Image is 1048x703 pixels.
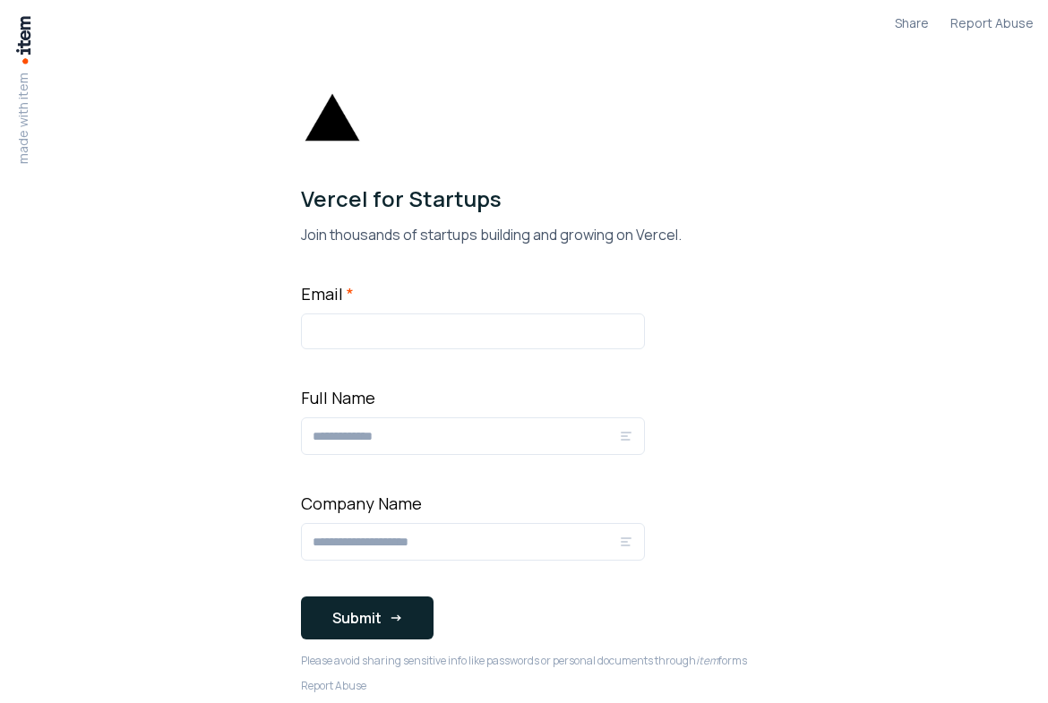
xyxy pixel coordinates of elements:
[14,14,32,65] img: Item Brain Logo
[301,184,747,213] h1: Vercel for Startups
[14,73,32,164] p: made with item
[950,14,1034,32] a: Report Abuse
[696,653,718,668] span: item
[301,224,747,245] p: Join thousands of startups building and growing on Vercel.
[301,596,434,639] button: Submit
[14,14,32,164] a: made with item
[895,14,929,32] button: Share
[301,654,747,668] p: Please avoid sharing sensitive info like passwords or personal documents through forms
[301,493,422,514] label: Company Name
[301,283,354,304] label: Email
[301,86,364,149] img: Form Logo
[301,387,375,408] label: Full Name
[301,679,366,693] a: Report Abuse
